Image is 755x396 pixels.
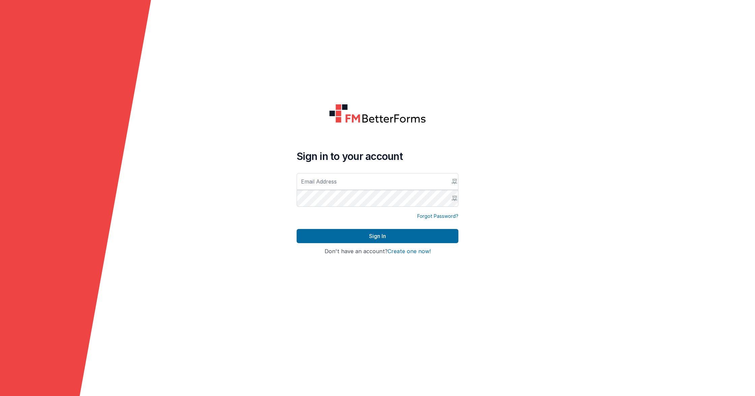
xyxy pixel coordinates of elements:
[297,173,458,190] input: Email Address
[297,229,458,243] button: Sign In
[297,249,458,255] h4: Don't have an account?
[297,150,458,162] h4: Sign in to your account
[388,249,431,255] button: Create one now!
[417,213,458,220] a: Forgot Password?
